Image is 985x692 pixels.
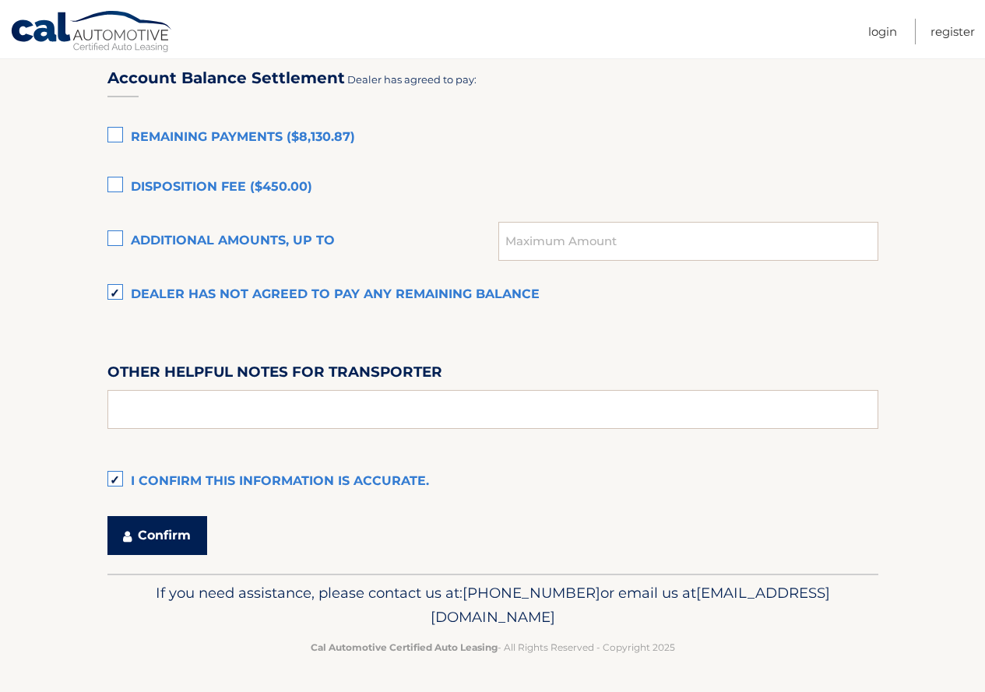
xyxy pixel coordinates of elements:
strong: Cal Automotive Certified Auto Leasing [311,641,498,653]
span: Dealer has agreed to pay: [347,73,477,86]
a: Login [868,19,897,44]
p: - All Rights Reserved - Copyright 2025 [118,639,868,655]
label: Dealer has not agreed to pay any remaining balance [107,279,878,311]
a: Register [930,19,975,44]
label: Additional amounts, up to [107,226,499,257]
h3: Account Balance Settlement [107,68,345,88]
input: Maximum Amount [498,222,878,261]
span: [PHONE_NUMBER] [463,584,600,602]
label: Disposition Fee ($450.00) [107,172,878,203]
a: Cal Automotive [10,10,174,55]
label: I confirm this information is accurate. [107,466,878,497]
p: If you need assistance, please contact us at: or email us at [118,581,868,631]
label: Remaining Payments ($8,130.87) [107,122,878,153]
button: Confirm [107,516,207,555]
label: Other helpful notes for transporter [107,360,442,389]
